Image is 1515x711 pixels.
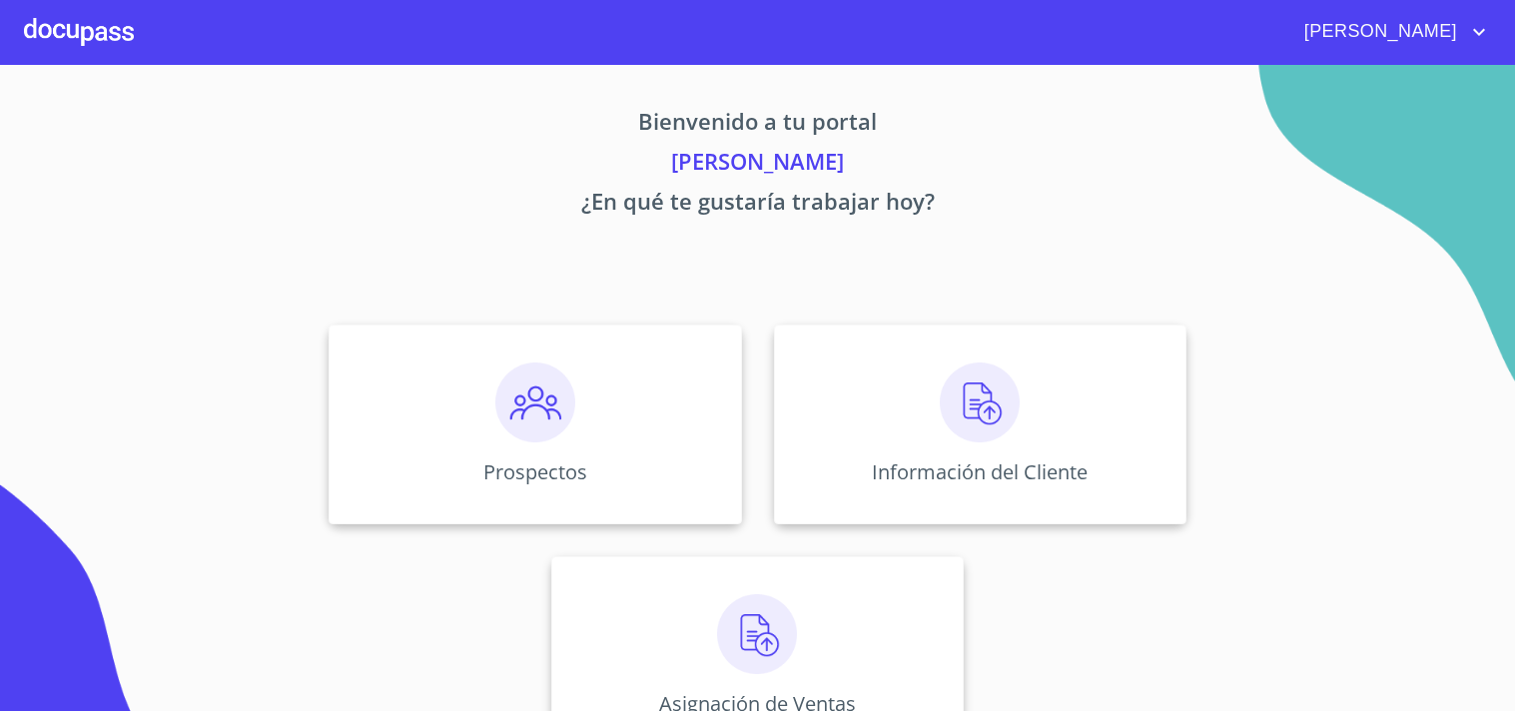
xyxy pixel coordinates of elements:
[143,185,1373,225] p: ¿En qué te gustaría trabajar hoy?
[872,458,1088,485] p: Información del Cliente
[717,594,797,674] img: carga.png
[483,458,587,485] p: Prospectos
[143,105,1373,145] p: Bienvenido a tu portal
[940,362,1020,442] img: carga.png
[1289,16,1491,48] button: account of current user
[495,362,575,442] img: prospectos.png
[143,145,1373,185] p: [PERSON_NAME]
[1289,16,1467,48] span: [PERSON_NAME]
